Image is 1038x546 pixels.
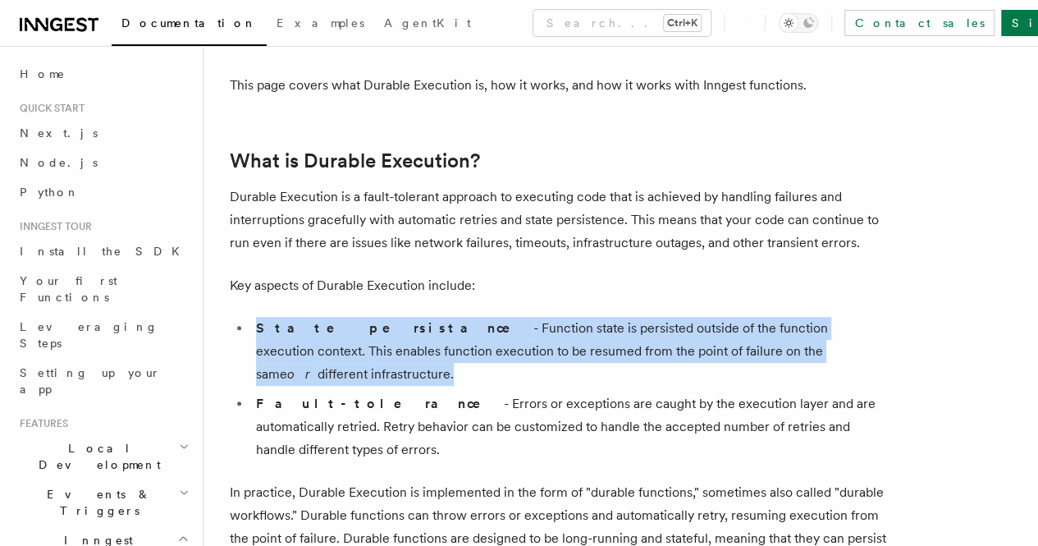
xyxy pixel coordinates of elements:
[20,366,161,396] span: Setting up your app
[256,320,533,336] strong: State persistance
[13,59,193,89] a: Home
[664,15,701,31] kbd: Ctrl+K
[13,236,193,266] a: Install the SDK
[13,148,193,177] a: Node.js
[13,479,193,525] button: Events & Triggers
[533,10,711,36] button: Search...Ctrl+K
[20,320,158,350] span: Leveraging Steps
[287,366,318,382] em: or
[374,5,481,44] a: AgentKit
[20,186,80,199] span: Python
[13,102,85,115] span: Quick start
[13,266,193,312] a: Your first Functions
[20,245,190,258] span: Install the SDK
[20,126,98,140] span: Next.js
[13,440,179,473] span: Local Development
[13,312,193,358] a: Leveraging Steps
[230,274,886,297] p: Key aspects of Durable Execution include:
[844,10,995,36] a: Contact sales
[13,358,193,404] a: Setting up your app
[20,156,98,169] span: Node.js
[230,74,886,97] p: This page covers what Durable Execution is, how it works, and how it works with Inngest functions.
[20,274,117,304] span: Your first Functions
[277,16,364,30] span: Examples
[112,5,267,46] a: Documentation
[13,118,193,148] a: Next.js
[13,486,179,519] span: Events & Triggers
[230,149,480,172] a: What is Durable Execution?
[20,66,66,82] span: Home
[256,396,504,411] strong: Fault-tolerance
[251,392,886,461] li: - Errors or exceptions are caught by the execution layer and are automatically retried. Retry beh...
[267,5,374,44] a: Examples
[251,317,886,386] li: - Function state is persisted outside of the function execution context. This enables function ex...
[779,13,818,33] button: Toggle dark mode
[13,417,68,430] span: Features
[13,220,92,233] span: Inngest tour
[13,434,193,479] button: Local Development
[121,16,257,30] span: Documentation
[13,177,193,207] a: Python
[384,16,471,30] span: AgentKit
[230,186,886,255] p: Durable Execution is a fault-tolerant approach to executing code that is achieved by handling fai...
